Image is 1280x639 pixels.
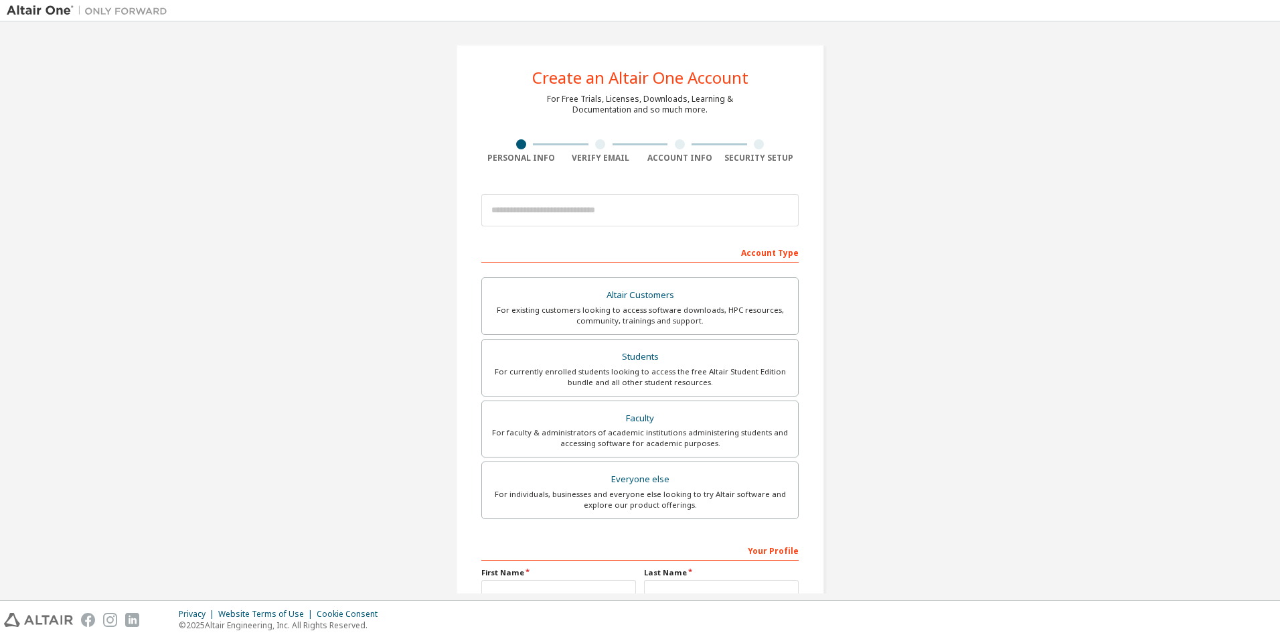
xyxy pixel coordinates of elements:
div: For Free Trials, Licenses, Downloads, Learning & Documentation and so much more. [547,94,733,115]
div: Students [490,348,790,366]
img: Altair One [7,4,174,17]
div: Website Terms of Use [218,609,317,620]
div: Account Type [481,241,799,263]
label: Last Name [644,567,799,578]
div: Faculty [490,409,790,428]
div: Create an Altair One Account [532,70,748,86]
div: Verify Email [561,153,641,163]
div: Cookie Consent [317,609,386,620]
div: Your Profile [481,539,799,561]
div: Everyone else [490,470,790,489]
div: For existing customers looking to access software downloads, HPC resources, community, trainings ... [490,305,790,326]
label: First Name [481,567,636,578]
div: For faculty & administrators of academic institutions administering students and accessing softwa... [490,427,790,449]
div: For currently enrolled students looking to access the free Altair Student Edition bundle and all ... [490,366,790,388]
img: instagram.svg [103,613,117,627]
div: Privacy [179,609,218,620]
div: Altair Customers [490,286,790,305]
div: For individuals, businesses and everyone else looking to try Altair software and explore our prod... [490,489,790,510]
p: © 2025 Altair Engineering, Inc. All Rights Reserved. [179,620,386,631]
div: Security Setup [720,153,799,163]
div: Account Info [640,153,720,163]
img: facebook.svg [81,613,95,627]
div: Personal Info [481,153,561,163]
img: linkedin.svg [125,613,139,627]
img: altair_logo.svg [4,613,73,627]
